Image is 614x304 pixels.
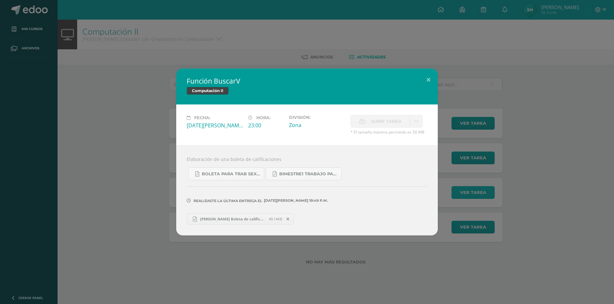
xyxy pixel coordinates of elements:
span: Hora: [256,115,270,120]
span: Subir tarea [371,115,401,127]
a: Boleta para trab Sexto.pdf [188,168,264,180]
div: Zona [289,121,345,129]
span: Computación II [187,87,229,95]
span: [PERSON_NAME] Boleta de calificaciones.xlsx [197,216,269,221]
label: División: [289,115,345,120]
span: Bimestre1 trabajo para sexto.pdf [279,171,338,177]
a: Bimestre1 trabajo para sexto.pdf [266,168,342,180]
span: Boleta para trab Sexto.pdf [202,171,261,177]
div: [DATE][PERSON_NAME] [187,122,243,129]
span: Remover entrega [282,216,294,223]
label: La fecha de entrega ha expirado [350,115,410,128]
span: 49.14KB [269,216,282,221]
span: Realizaste la última entrega el [194,199,262,203]
span: Fecha: [194,115,210,120]
a: [PERSON_NAME] Boleta de calificaciones.xlsx 49.14KB [187,214,294,225]
h2: Función BuscarV [187,76,427,86]
div: Elaboración de una boleta de calificaciones [176,145,438,235]
a: La fecha de entrega ha expirado [410,115,423,128]
span: * El tamaño máximo permitido es 50 MB [350,129,427,135]
div: 23:00 [248,122,284,129]
button: Close (Esc) [419,69,438,91]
